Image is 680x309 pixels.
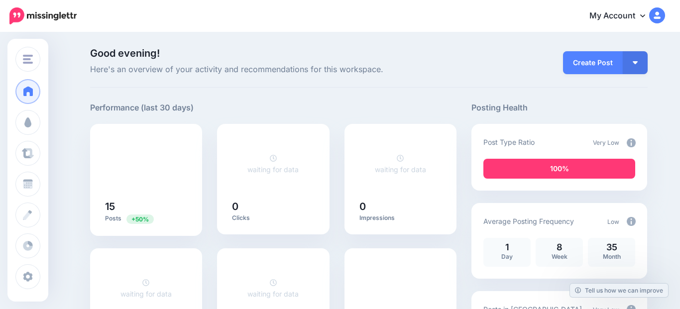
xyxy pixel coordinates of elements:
span: Good evening! [90,47,160,59]
a: waiting for data [247,154,299,174]
h5: Posting Health [471,102,647,114]
h5: 15 [105,202,188,211]
div: 100% of your posts in the last 30 days have been from Curated content [483,159,635,179]
p: 1 [488,243,526,252]
a: waiting for data [120,278,172,298]
p: Average Posting Frequency [483,215,574,227]
a: Create Post [563,51,623,74]
img: Missinglettr [9,7,77,24]
span: Day [501,253,513,260]
h5: 0 [359,202,442,211]
span: Previous period: 10 [126,214,154,224]
img: arrow-down-white.png [633,61,638,64]
p: Posts [105,214,188,223]
a: waiting for data [375,154,426,174]
h5: 0 [232,202,315,211]
span: Very Low [593,139,619,146]
p: 35 [593,243,630,252]
p: Clicks [232,214,315,222]
p: 8 [541,243,578,252]
span: Low [607,218,619,225]
span: Week [552,253,567,260]
img: info-circle-grey.png [627,217,636,226]
a: Tell us how we can improve [570,284,668,297]
p: Impressions [359,214,442,222]
img: info-circle-grey.png [627,138,636,147]
a: waiting for data [247,278,299,298]
img: menu.png [23,55,33,64]
span: Here's an overview of your activity and recommendations for this workspace. [90,63,457,76]
h5: Performance (last 30 days) [90,102,194,114]
a: My Account [579,4,665,28]
p: Post Type Ratio [483,136,535,148]
span: Month [603,253,621,260]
